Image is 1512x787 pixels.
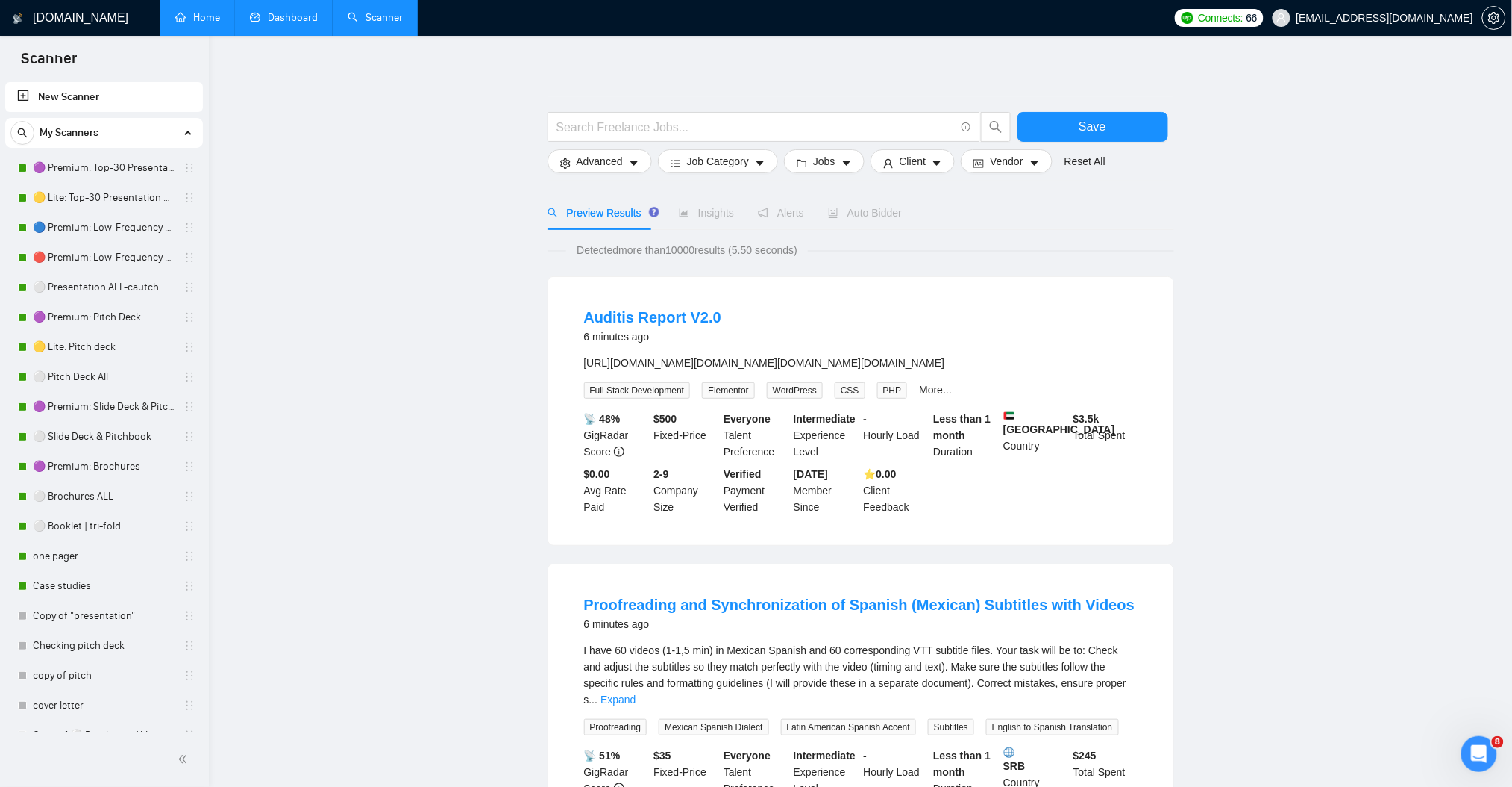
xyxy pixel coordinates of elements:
[864,750,868,762] b: -
[1004,411,1014,421] img: 🇦🇪
[797,158,807,169] span: folder
[183,640,195,652] span: holder
[5,118,203,780] li: My Scanners
[724,468,762,480] b: Verified
[982,120,1010,134] span: search
[584,615,1135,633] div: 6 minutes ago
[183,610,195,622] span: holder
[986,719,1118,735] span: English to Spanish Translation
[1064,153,1105,169] a: Reset All
[175,11,220,24] a: homeHome
[183,371,195,383] span: holder
[658,149,778,173] button: barsJob Categorycaret-down
[864,468,897,480] b: ⭐️ 0.00
[933,750,991,778] b: Less than 1 month
[883,158,894,169] span: user
[183,401,195,413] span: holder
[724,750,771,762] b: Everyone
[932,158,942,169] span: caret-down
[584,597,1135,613] a: Proofreading and Synchronization of Spanish (Mexican) Subtitles with Videos
[1079,117,1105,136] span: Save
[1246,10,1258,26] span: 66
[33,392,175,422] a: 🟣 Premium: Slide Deck & Pitchbook
[584,642,1138,708] div: I have 60 videos (1-1,5 min) in Mexican Spanish and 60 corresponding VTT subtitle files. Your tas...
[178,752,192,767] span: double-left
[33,452,175,482] a: 🟣 Premium: Brochures
[33,601,175,631] a: Copy of "presentation"
[864,413,868,425] b: -
[1492,736,1504,748] span: 8
[584,413,621,425] b: 📡 48%
[614,447,624,457] span: info-circle
[981,112,1011,142] button: search
[33,541,175,571] a: one pager
[1029,158,1040,169] span: caret-down
[687,153,749,169] span: Job Category
[791,411,861,460] div: Experience Level
[183,311,195,323] span: holder
[183,431,195,443] span: holder
[961,149,1052,173] button: idcardVendorcaret-down
[33,302,175,332] a: 🟣 Premium: Pitch Deck
[33,273,175,302] a: ⚪ Presentation ALL-cautch
[653,413,677,425] b: $ 500
[183,700,195,712] span: holder
[548,207,655,219] span: Preview Results
[584,750,621,762] b: 📡 51%
[183,550,195,562] span: holder
[1003,747,1067,772] b: SRB
[560,158,571,169] span: setting
[584,382,691,399] span: Full Stack Development
[33,332,175,362] a: 🟡 Lite: Pitch deck
[724,413,771,425] b: Everyone
[33,511,175,541] a: ⚪ Booklet | tri-fold...
[1483,12,1505,24] span: setting
[548,149,652,173] button: settingAdvancedcaret-down
[548,208,558,218] span: search
[928,719,974,735] span: Subtitles
[861,411,931,460] div: Hourly Load
[679,208,689,218] span: area-chart
[962,122,971,132] span: info-circle
[702,382,755,399] span: Elementor
[183,461,195,473] span: holder
[33,721,175,750] a: Copy of ⚪ Brochures ALL
[1182,12,1193,24] img: upwork-logo.png
[40,118,98,148] span: My Scanners
[671,158,681,169] span: bars
[930,411,1000,460] div: Duration
[13,7,23,31] img: logo
[584,644,1127,706] span: I have 60 videos (1-1,5 min) in Mexican Spanish and 60 corresponding VTT subtitle files. Your tas...
[1461,736,1497,772] iframe: Intercom live chat
[1482,6,1506,30] button: setting
[183,341,195,353] span: holder
[584,309,721,326] a: Auditis Report V2.0
[183,162,195,174] span: holder
[33,362,175,392] a: ⚪ Pitch Deck All
[33,482,175,511] a: ⚪ Brochures ALL
[33,153,175,183] a: 🟣 Premium: Top-30 Presentation Keywords
[584,355,1138,371] div: https://www.upwork.com/freelancers/~01d88e888c2e55b33chttps://www.upwork.com/freelancers/~01d88e8...
[1070,411,1141,460] div: Total Spent
[5,82,203,112] li: New Scanner
[794,468,828,480] b: [DATE]
[767,382,823,399] span: WordPress
[183,520,195,532] span: holder
[183,252,195,264] span: holder
[794,413,856,425] b: Intermediate
[33,691,175,721] a: cover letter
[1482,12,1506,24] a: setting
[584,719,647,735] span: Proofreading
[784,149,865,173] button: folderJobscaret-down
[11,128,34,138] span: search
[33,183,175,213] a: 🟡 Lite: Top-30 Presentation Keywords
[1276,13,1287,23] span: user
[1198,10,1243,26] span: Connects:
[629,158,639,169] span: caret-down
[577,153,623,169] span: Advanced
[755,158,765,169] span: caret-down
[841,158,852,169] span: caret-down
[1003,411,1115,435] b: [GEOGRAPHIC_DATA]
[781,719,916,735] span: Latin American Spanish Accent
[183,222,195,234] span: holder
